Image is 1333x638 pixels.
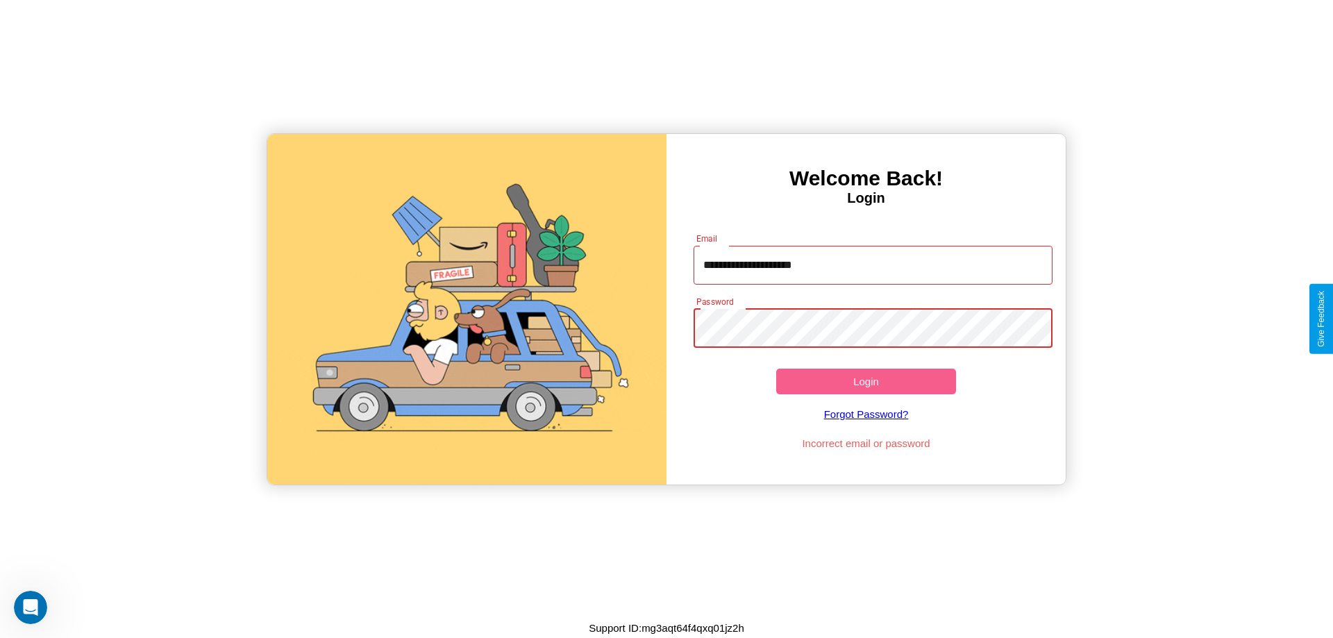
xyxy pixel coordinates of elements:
a: Forgot Password? [687,394,1046,434]
p: Support ID: mg3aqt64f4qxq01jz2h [589,619,744,637]
img: gif [267,134,666,485]
p: Incorrect email or password [687,434,1046,453]
label: Password [696,296,733,308]
button: Login [776,369,956,394]
iframe: Intercom live chat [14,591,47,624]
div: Give Feedback [1316,291,1326,347]
h4: Login [666,190,1066,206]
label: Email [696,233,718,244]
h3: Welcome Back! [666,167,1066,190]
